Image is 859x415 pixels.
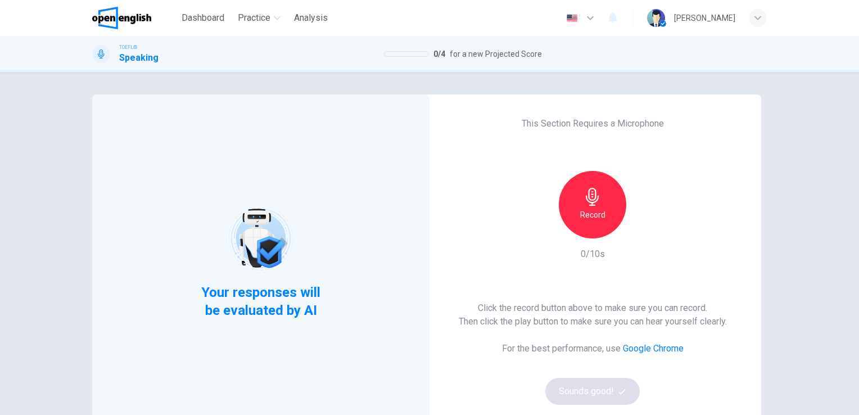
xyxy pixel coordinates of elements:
[182,11,224,25] span: Dashboard
[581,247,605,261] h6: 0/10s
[522,117,664,130] h6: This Section Requires a Microphone
[193,283,329,319] span: Your responses will be evaluated by AI
[623,343,684,354] a: Google Chrome
[647,9,665,27] img: Profile picture
[119,51,159,65] h1: Speaking
[294,11,328,25] span: Analysis
[559,171,626,238] button: Record
[177,8,229,28] button: Dashboard
[233,8,285,28] button: Practice
[502,342,684,355] h6: For the best performance, use
[92,7,151,29] img: OpenEnglish logo
[459,301,727,328] h6: Click the record button above to make sure you can record. Then click the play button to make sur...
[290,8,332,28] button: Analysis
[225,202,296,274] img: robot icon
[580,208,605,222] h6: Record
[674,11,735,25] div: [PERSON_NAME]
[238,11,270,25] span: Practice
[433,47,445,61] span: 0 / 4
[119,43,137,51] span: TOEFL®
[565,14,579,22] img: en
[450,47,542,61] span: for a new Projected Score
[92,7,177,29] a: OpenEnglish logo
